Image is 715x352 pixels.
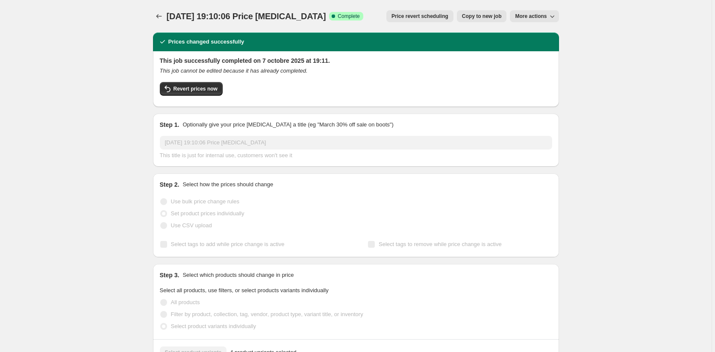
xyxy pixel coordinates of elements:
h2: This job successfully completed on 7 octobre 2025 at 19:11. [160,56,552,65]
p: Optionally give your price [MEDICAL_DATA] a title (eg "March 30% off sale on boots") [182,120,393,129]
h2: Step 1. [160,120,179,129]
h2: Prices changed successfully [168,38,244,46]
p: Select how the prices should change [182,180,273,189]
p: Select which products should change in price [182,271,294,279]
span: Set product prices individually [171,210,244,217]
button: Revert prices now [160,82,223,96]
span: Select all products, use filters, or select products variants individually [160,287,329,293]
button: More actions [510,10,559,22]
span: Select product variants individually [171,323,256,329]
span: All products [171,299,200,305]
span: More actions [515,13,547,20]
span: [DATE] 19:10:06 Price [MEDICAL_DATA] [167,12,326,21]
input: 30% off holiday sale [160,136,552,150]
button: Price revert scheduling [386,10,453,22]
h2: Step 3. [160,271,179,279]
span: Select tags to remove while price change is active [379,241,502,247]
i: This job cannot be edited because it has already completed. [160,67,308,74]
button: Price change jobs [153,10,165,22]
span: Price revert scheduling [391,13,448,20]
span: Use bulk price change rules [171,198,239,205]
button: Copy to new job [457,10,507,22]
span: Revert prices now [174,85,218,92]
span: Use CSV upload [171,222,212,229]
span: Copy to new job [462,13,502,20]
span: Filter by product, collection, tag, vendor, product type, variant title, or inventory [171,311,363,317]
span: Select tags to add while price change is active [171,241,285,247]
span: Complete [338,13,359,20]
h2: Step 2. [160,180,179,189]
span: This title is just for internal use, customers won't see it [160,152,292,158]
